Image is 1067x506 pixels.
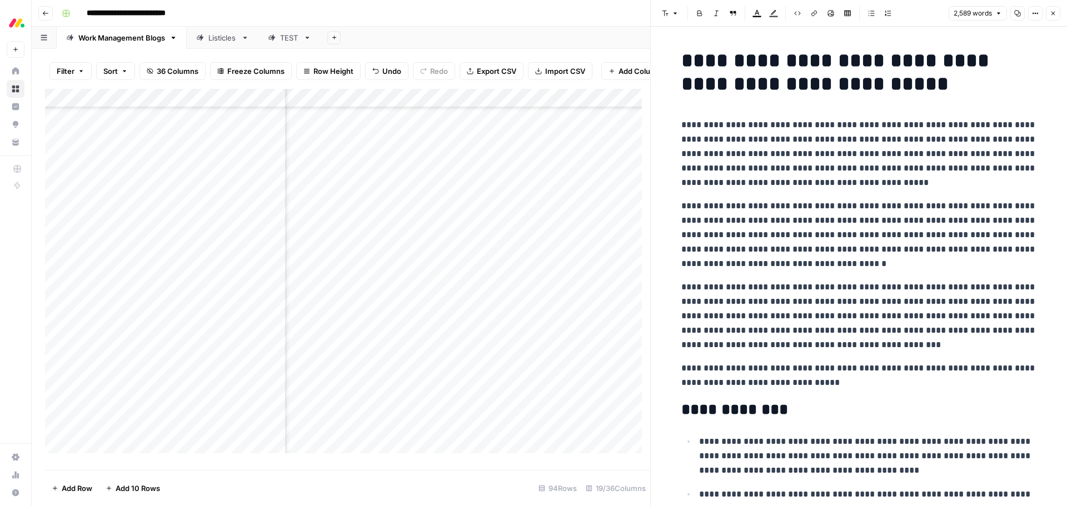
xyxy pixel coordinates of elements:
span: Sort [103,66,118,77]
span: Row Height [313,66,353,77]
a: Your Data [7,133,24,151]
span: 2,589 words [954,8,992,18]
a: Settings [7,448,24,466]
button: Freeze Columns [210,62,292,80]
button: Undo [365,62,408,80]
button: Add 10 Rows [99,479,167,497]
a: TEST [258,27,321,49]
a: Usage [7,466,24,484]
button: Row Height [296,62,361,80]
span: Add 10 Rows [116,483,160,494]
button: Add Column [601,62,669,80]
button: Export CSV [460,62,523,80]
span: Add Row [62,483,92,494]
div: TEST [280,32,299,43]
a: Home [7,62,24,80]
button: Sort [96,62,135,80]
span: Add Column [619,66,661,77]
div: Work Management Blogs [78,32,165,43]
a: Insights [7,98,24,116]
button: Help + Support [7,484,24,502]
button: Redo [413,62,455,80]
button: Add Row [45,479,99,497]
span: Filter [57,66,74,77]
img: Monday.com Logo [7,13,27,33]
span: Import CSV [545,66,585,77]
span: Export CSV [477,66,516,77]
span: 36 Columns [157,66,198,77]
div: 94 Rows [534,479,581,497]
span: Redo [430,66,448,77]
a: Opportunities [7,116,24,133]
button: Filter [49,62,92,80]
a: Work Management Blogs [57,27,187,49]
span: Freeze Columns [227,66,285,77]
div: 19/36 Columns [581,479,650,497]
a: Listicles [187,27,258,49]
button: 2,589 words [949,6,1007,21]
a: Browse [7,80,24,98]
button: Workspace: Monday.com [7,9,24,37]
div: Listicles [208,32,237,43]
button: 36 Columns [139,62,206,80]
span: Undo [382,66,401,77]
button: Import CSV [528,62,592,80]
